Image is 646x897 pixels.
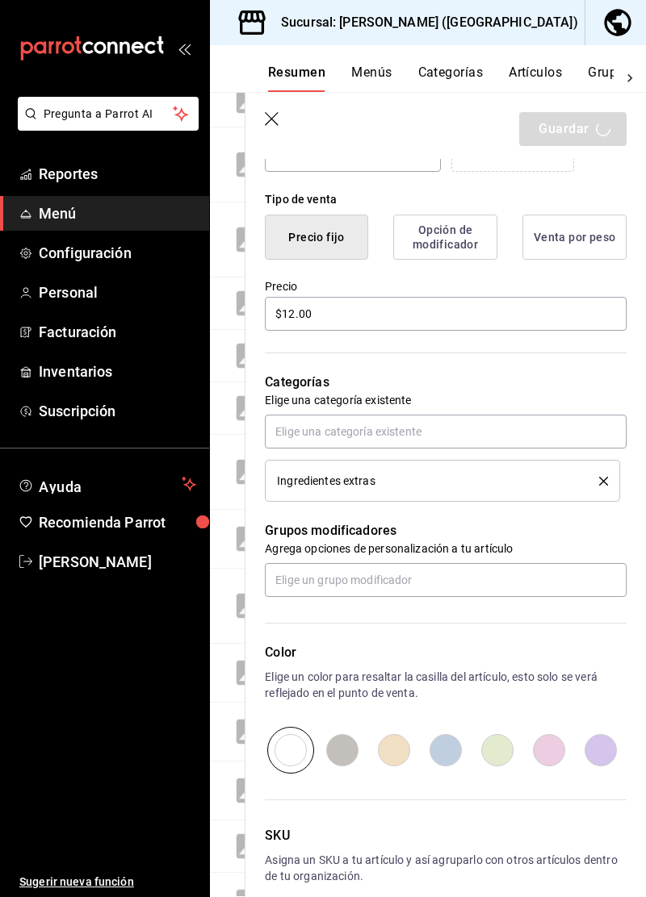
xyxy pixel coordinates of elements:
[393,215,497,260] button: Opción de modificador
[268,13,578,32] h3: Sucursal: [PERSON_NAME] ([GEOGRAPHIC_DATA])
[39,202,196,224] span: Menú
[39,474,175,494] span: Ayuda
[39,242,196,264] span: Configuración
[265,852,627,884] p: Asigna un SKU a tu artículo y así agruparlo con otros artículos dentro de tu organización.
[265,415,627,448] input: Elige una categoría existente
[268,65,325,92] button: Resumen
[265,297,627,331] input: $0.00
[265,373,627,392] p: Categorías
[588,477,608,486] button: delete
[265,191,627,208] div: Tipo de venta
[39,511,196,533] span: Recomienda Parrot
[268,65,614,92] div: navigation tabs
[418,65,484,92] button: Categorías
[351,65,392,92] button: Menús
[39,361,196,382] span: Inventarios
[277,475,375,486] span: Ingredientes extras
[265,563,627,597] input: Elige un grupo modificador
[39,551,196,573] span: [PERSON_NAME]
[509,65,562,92] button: Artículos
[265,281,627,292] label: Precio
[39,321,196,343] span: Facturación
[265,643,627,662] p: Color
[265,669,627,701] p: Elige un color para resaltar la casilla del artículo, esto solo se verá reflejado en el punto de ...
[265,392,627,408] p: Elige una categoría existente
[265,521,627,540] p: Grupos modificadores
[39,400,196,422] span: Suscripción
[39,163,196,185] span: Reportes
[178,42,191,55] button: open_drawer_menu
[11,117,199,134] a: Pregunta a Parrot AI
[18,97,199,131] button: Pregunta a Parrot AI
[44,106,174,123] span: Pregunta a Parrot AI
[265,826,627,845] p: SKU
[19,874,196,891] span: Sugerir nueva función
[39,282,196,303] span: Personal
[522,215,627,260] button: Venta por peso
[265,540,627,557] p: Agrega opciones de personalización a tu artículo
[265,215,368,260] button: Precio fijo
